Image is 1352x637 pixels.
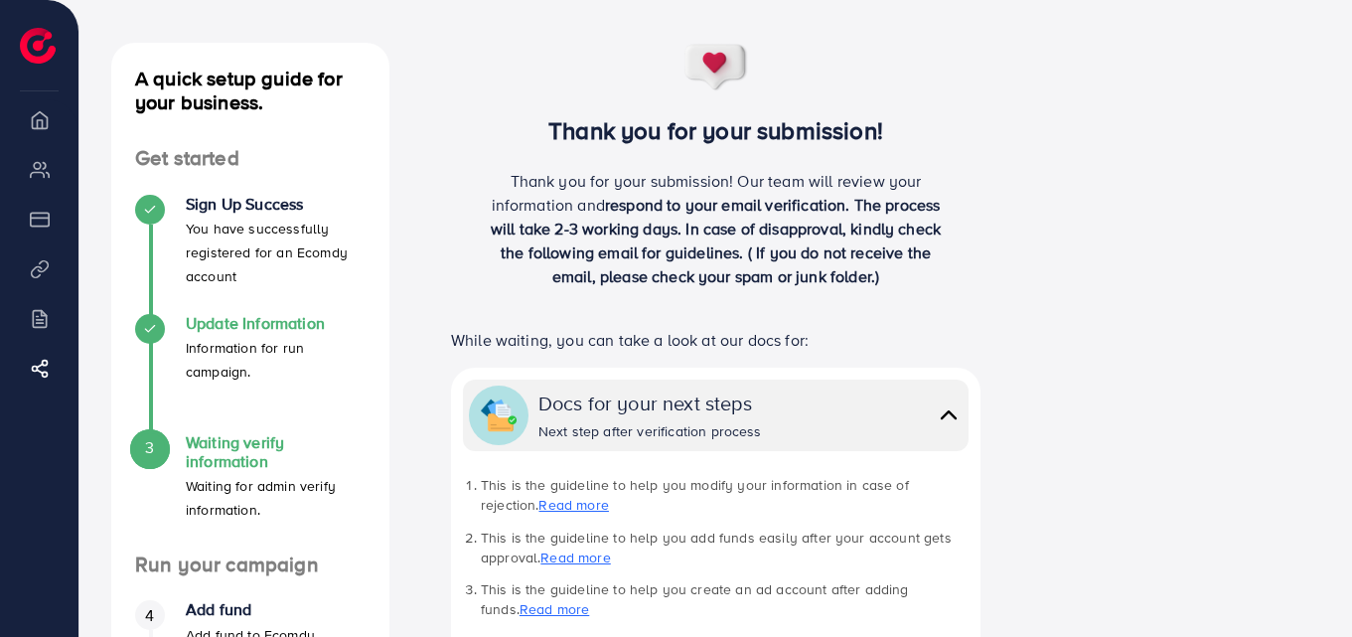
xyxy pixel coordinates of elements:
[540,548,610,567] a: Read more
[111,146,389,171] h4: Get started
[538,389,762,417] div: Docs for your next steps
[481,579,969,620] li: This is the guideline to help you create an ad account after adding funds.
[683,43,749,92] img: success
[538,495,608,515] a: Read more
[520,599,589,619] a: Read more
[186,314,366,333] h4: Update Information
[111,553,389,577] h4: Run your campaign
[481,398,517,433] img: collapse
[111,195,389,314] li: Sign Up Success
[186,217,366,288] p: You have successfully registered for an Ecomdy account
[491,194,941,287] span: respond to your email verification. The process will take 2-3 working days. In case of disapprova...
[481,528,969,568] li: This is the guideline to help you add funds easily after your account gets approval.
[186,474,366,522] p: Waiting for admin verify information.
[186,433,366,471] h4: Waiting verify information
[145,436,154,459] span: 3
[1268,548,1337,622] iframe: Chat
[111,314,389,433] li: Update Information
[481,475,969,516] li: This is the guideline to help you modify your information in case of rejection.
[186,600,366,619] h4: Add fund
[421,116,1010,145] h3: Thank you for your submission!
[935,400,963,429] img: collapse
[186,336,366,384] p: Information for run campaign.
[111,433,389,553] li: Waiting verify information
[186,195,366,214] h4: Sign Up Success
[451,328,980,352] p: While waiting, you can take a look at our docs for:
[145,604,154,627] span: 4
[20,28,56,64] img: logo
[538,421,762,441] div: Next step after verification process
[111,67,389,114] h4: A quick setup guide for your business.
[481,169,952,288] p: Thank you for your submission! Our team will review your information and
